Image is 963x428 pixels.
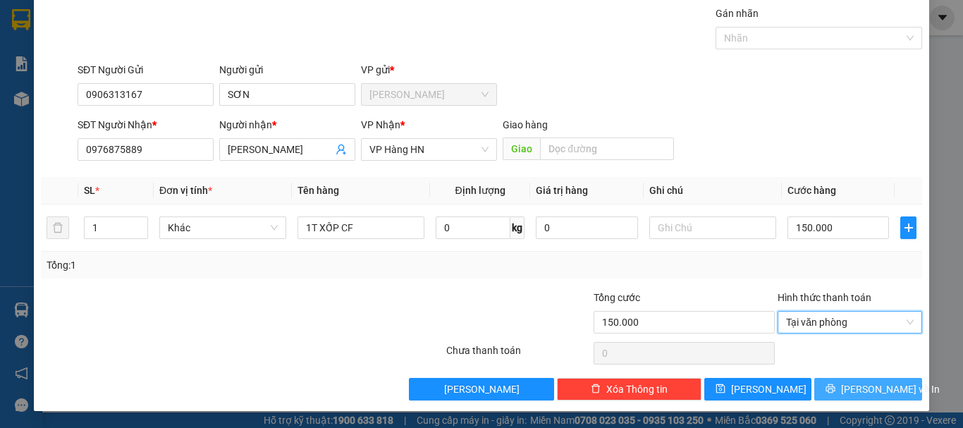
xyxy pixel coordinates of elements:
span: Giao [503,137,540,160]
span: VP Hàng HN [369,139,489,160]
span: printer [826,384,835,395]
span: Giá trị hàng [536,185,588,196]
span: user-add [336,144,347,155]
button: save[PERSON_NAME] [704,378,812,401]
th: Ghi chú [644,177,782,204]
input: Ghi Chú [649,216,776,239]
div: Người nhận [219,117,355,133]
button: plus [900,216,916,239]
span: Tên hàng [298,185,339,196]
button: [PERSON_NAME] [409,378,553,401]
span: Tổng cước [594,292,640,303]
div: SĐT Người Nhận [78,117,214,133]
span: delete [591,384,601,395]
span: Khác [168,217,278,238]
input: VD: Bàn, Ghế [298,216,424,239]
span: [PERSON_NAME] [444,381,520,397]
div: Tổng: 1 [47,257,373,273]
div: Người gửi [219,62,355,78]
span: plus [901,222,916,233]
button: printer[PERSON_NAME] và In [814,378,922,401]
div: SĐT Người Gửi [78,62,214,78]
span: [PERSON_NAME] [731,381,806,397]
input: Dọc đường [540,137,674,160]
span: Xóa Thông tin [606,381,668,397]
input: 0 [536,216,637,239]
span: SL [84,185,95,196]
span: save [716,384,725,395]
button: delete [47,216,69,239]
button: deleteXóa Thông tin [557,378,701,401]
span: Đơn vị tính [159,185,212,196]
span: [PERSON_NAME] và In [841,381,940,397]
span: Tại văn phòng [786,312,914,333]
label: Hình thức thanh toán [778,292,871,303]
span: VP Nhận [361,119,400,130]
div: VP gửi [361,62,497,78]
span: Bảo Lộc [369,84,489,105]
span: Định lượng [455,185,505,196]
span: Giao hàng [503,119,548,130]
label: Gán nhãn [716,8,759,19]
span: kg [510,216,525,239]
span: Cước hàng [787,185,836,196]
div: Chưa thanh toán [445,343,592,367]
